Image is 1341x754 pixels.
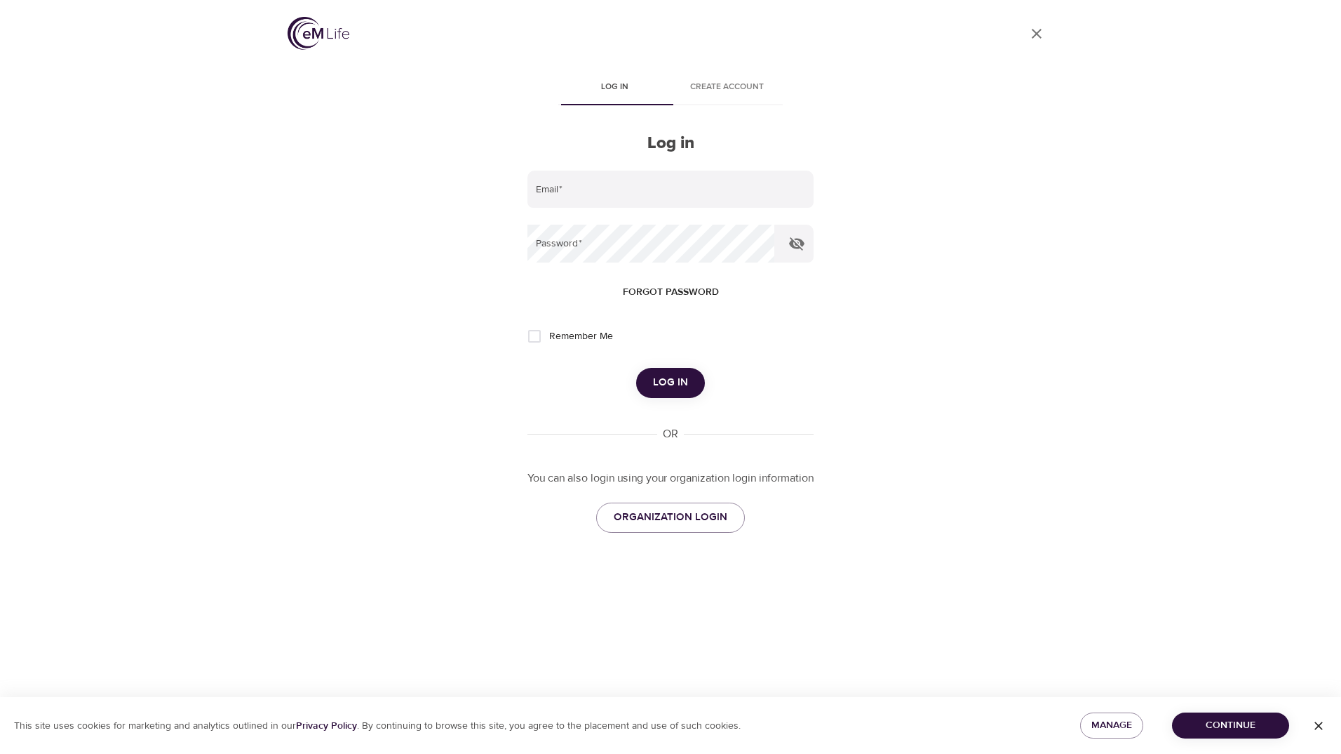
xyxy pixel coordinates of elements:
[679,80,774,95] span: Create account
[1080,713,1143,739] button: Manage
[527,72,814,105] div: disabled tabs example
[653,373,688,392] span: Log in
[1183,717,1278,734] span: Continue
[596,503,745,532] a: ORGANIZATION LOGIN
[614,508,727,527] span: ORGANIZATION LOGIN
[567,80,662,95] span: Log in
[288,17,349,50] img: logo
[636,368,705,397] button: Log in
[623,284,719,301] span: Forgot password
[657,426,684,442] div: OR
[296,720,357,732] a: Privacy Policy
[527,133,814,154] h2: Log in
[549,329,613,344] span: Remember Me
[617,279,725,305] button: Forgot password
[1091,717,1132,734] span: Manage
[1020,17,1053,51] a: close
[1172,713,1289,739] button: Continue
[527,470,814,487] p: You can also login using your organization login information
